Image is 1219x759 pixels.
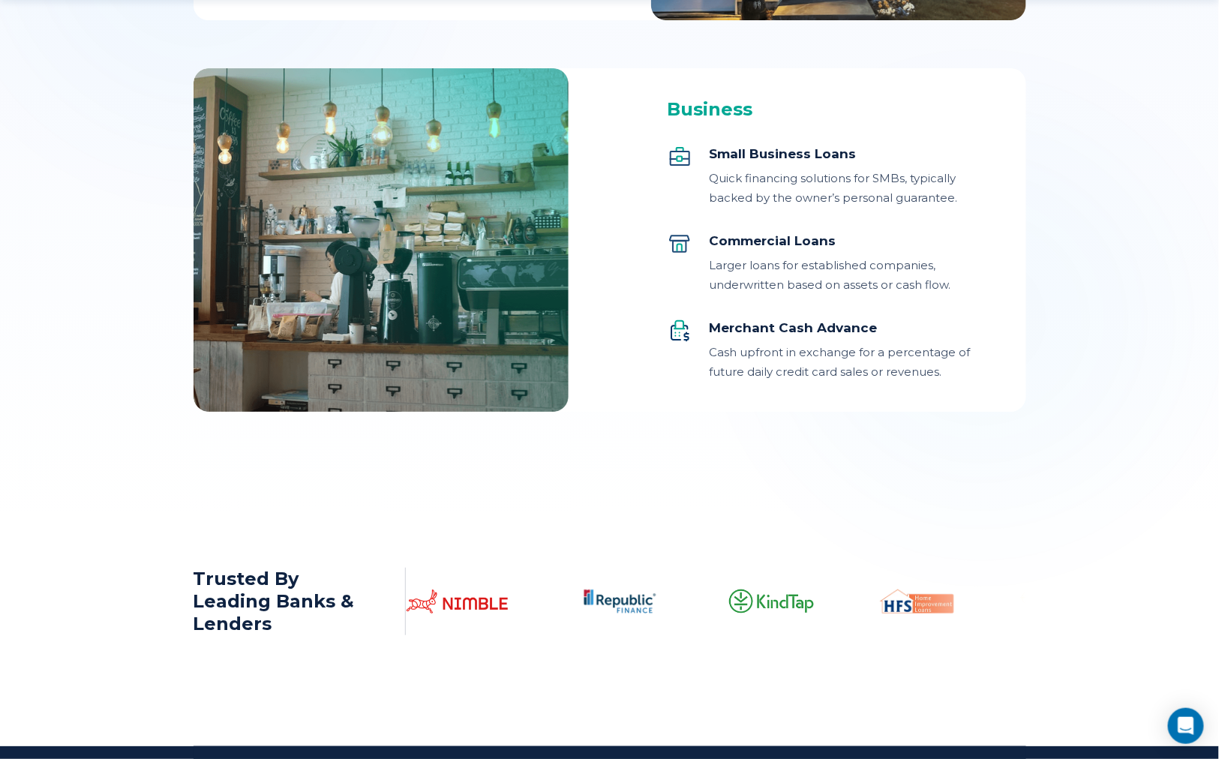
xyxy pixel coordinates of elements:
div: Larger loans for established companies, underwritten based on assets or cash flow. [710,256,975,295]
img: Client Logo 1 [406,589,508,613]
div: Commercial Loans [710,232,975,250]
div: Quick financing solutions for SMBs, typically backed by the owner’s personal guarantee. [710,169,975,208]
div: Open Intercom Messenger [1168,708,1204,744]
img: Client Logo 3 [729,589,814,613]
img: Client Logo 2 [574,589,664,613]
p: Trusted By Leading Banks & Lenders [194,568,381,635]
div: Merchant Cash Advance [710,319,975,337]
div: Cash upfront in exchange for a percentage of future daily credit card sales or revenues. [710,343,975,382]
img: Client Logo 4 [880,589,954,613]
img: Client Logo 5 [1020,589,1085,613]
div: Small Business Loans [710,145,975,163]
img: Business [194,68,569,412]
div: Business [668,98,975,121]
